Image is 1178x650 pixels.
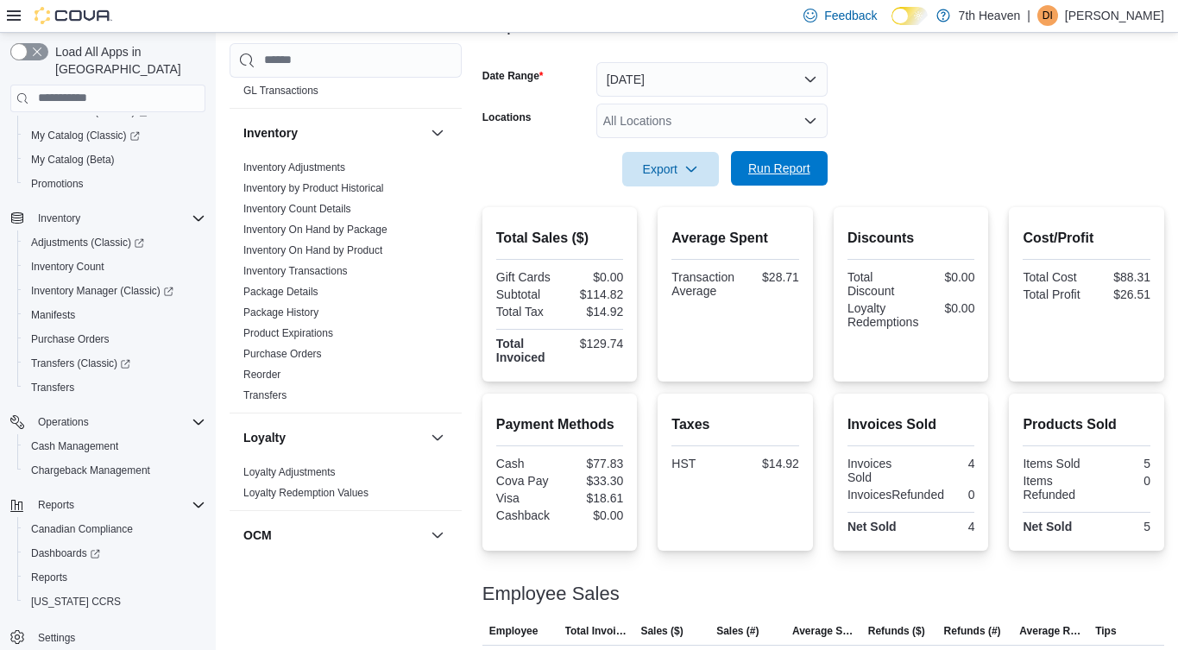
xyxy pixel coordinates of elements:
span: Refunds ($) [868,624,925,638]
div: Total Discount [847,270,908,298]
span: Operations [31,412,205,432]
a: Transfers (Classic) [24,353,137,374]
button: Loyalty [243,429,424,446]
div: Subtotal [496,287,557,301]
span: Manifests [24,305,205,325]
span: Run Report [748,160,810,177]
span: Washington CCRS [24,591,205,612]
div: $33.30 [564,474,624,488]
div: $0.00 [564,508,624,522]
div: OCM [230,559,462,587]
span: Reports [31,495,205,515]
div: $26.51 [1090,287,1150,301]
a: Reports [24,567,74,588]
span: Transfers (Classic) [31,357,130,370]
span: Product Expirations [243,326,333,340]
span: Chargeback Management [24,460,205,481]
button: Open list of options [803,114,817,128]
button: Loyalty [427,427,448,448]
span: Inventory [38,211,80,225]
span: Operations [38,415,89,429]
span: Inventory [31,208,205,229]
a: Package Details [243,286,318,298]
a: My Catalog (Beta) [24,149,122,170]
span: Cash Management [31,439,118,453]
div: $88.31 [1090,270,1150,284]
a: Inventory Count Details [243,203,351,215]
a: Inventory Manager (Classic) [17,279,212,303]
button: Transfers [17,375,212,400]
span: Refunds (#) [944,624,1001,638]
h2: Products Sold [1023,414,1150,435]
span: Employee [489,624,539,638]
div: 4 [915,457,975,470]
div: Inventory [230,157,462,413]
label: Locations [482,110,532,124]
div: Finance [230,60,462,108]
button: Inventory [427,123,448,143]
span: Package History [243,306,318,319]
div: Visa [496,491,557,505]
button: Promotions [17,172,212,196]
span: Promotions [31,177,84,191]
span: Sales (#) [716,624,759,638]
button: Chargeback Management [17,458,212,483]
span: Tips [1095,624,1116,638]
a: [US_STATE] CCRS [24,591,128,612]
h2: Payment Methods [496,414,624,435]
button: Run Report [731,151,828,186]
a: Reorder [243,369,280,381]
button: Reports [3,493,212,517]
button: Purchase Orders [17,327,212,351]
span: Reorder [243,368,280,382]
span: Cash Management [24,436,205,457]
h2: Average Spent [671,228,799,249]
span: Transfers [31,381,74,394]
strong: Total Invoiced [496,337,545,364]
a: Cash Management [24,436,125,457]
span: My Catalog (Classic) [31,129,140,142]
div: HST [671,457,732,470]
span: My Catalog (Beta) [31,153,115,167]
a: Adjustments (Classic) [24,232,151,253]
span: Promotions [24,174,205,194]
h3: Inventory [243,124,298,142]
span: Inventory Manager (Classic) [31,284,173,298]
div: $28.71 [741,270,799,284]
button: Operations [3,410,212,434]
span: Average Sale [792,624,854,638]
a: Inventory On Hand by Product [243,244,382,256]
span: [US_STATE] CCRS [31,595,121,609]
button: Inventory [243,124,424,142]
button: Inventory Count [17,255,212,279]
span: Purchase Orders [24,329,205,350]
span: Transfers [24,377,205,398]
a: Dashboards [17,541,212,565]
div: Invoices Sold [847,457,908,484]
div: $0.00 [925,301,974,315]
a: Inventory by Product Historical [243,182,384,194]
div: $129.74 [564,337,624,350]
div: Cova Pay [496,474,557,488]
div: Loyalty [230,462,462,510]
span: Loyalty Redemption Values [243,486,369,500]
div: InvoicesRefunded [847,488,944,502]
span: Package Details [243,285,318,299]
span: Inventory by Product Historical [243,181,384,195]
div: Transaction Average [671,270,734,298]
div: Total Tax [496,305,557,319]
span: Adjustments (Classic) [24,232,205,253]
a: Inventory Manager (Classic) [24,281,180,301]
span: Purchase Orders [243,347,322,361]
span: Canadian Compliance [31,522,133,536]
button: Reports [31,495,81,515]
span: Purchase Orders [31,332,110,346]
span: Settings [31,626,205,647]
strong: Net Sold [847,520,897,533]
button: [US_STATE] CCRS [17,590,212,614]
button: My Catalog (Beta) [17,148,212,172]
button: OCM [427,525,448,546]
a: Transfers (Classic) [17,351,212,375]
a: Settings [31,628,82,648]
